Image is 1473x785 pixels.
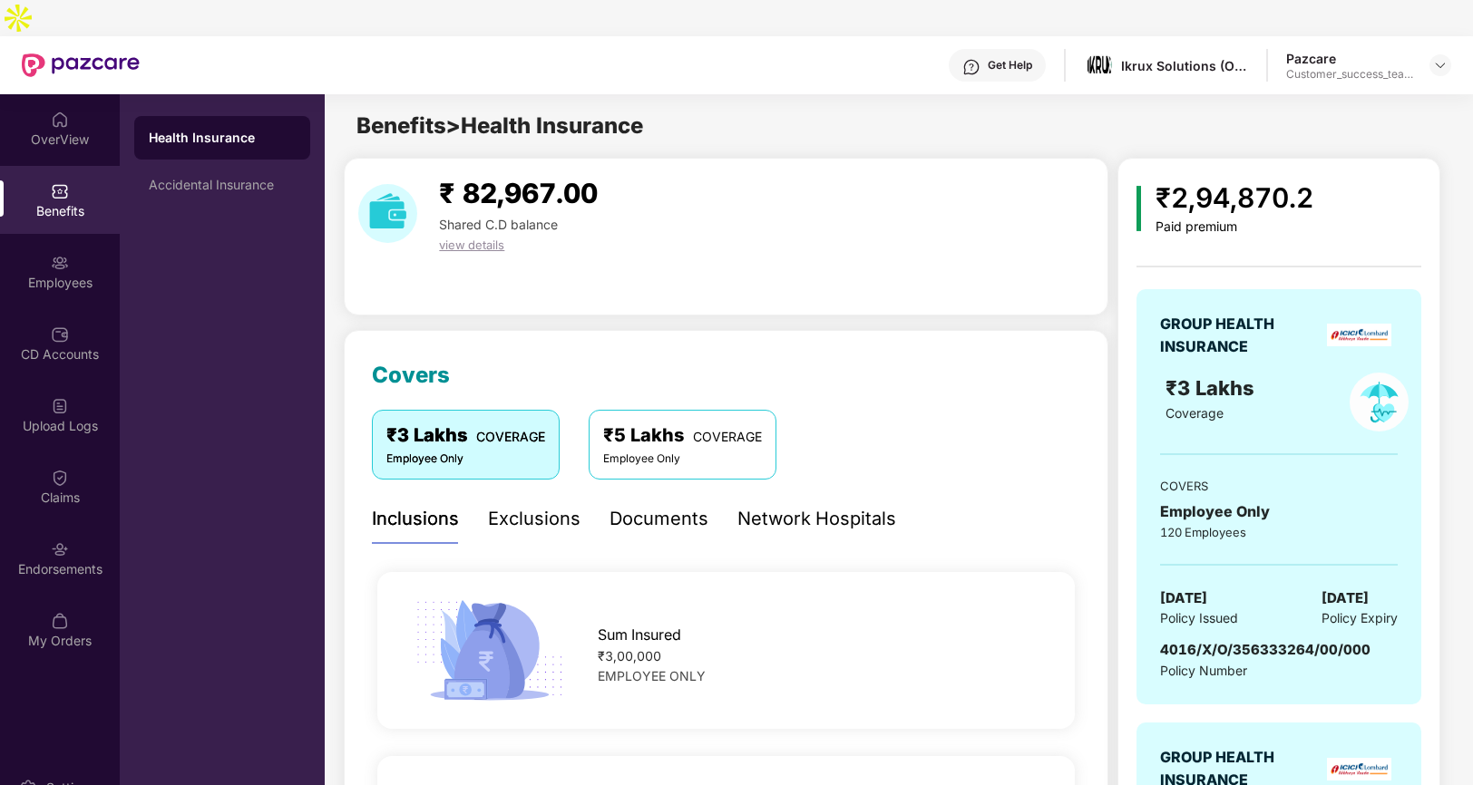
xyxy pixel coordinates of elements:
div: Inclusions [372,505,459,533]
div: Health Insurance [149,129,296,147]
img: svg+xml;base64,PHN2ZyBpZD0iQ0RfQWNjb3VudHMiIGRhdGEtbmFtZT0iQ0QgQWNjb3VudHMiIHhtbG5zPSJodHRwOi8vd3... [51,325,69,344]
span: Policy Issued [1160,608,1238,628]
div: Get Help [988,58,1032,73]
div: ₹5 Lakhs [603,422,762,450]
div: Exclusions [488,505,580,533]
div: 120 Employees [1160,523,1398,541]
div: ₹3 Lakhs [386,422,545,450]
div: Employee Only [1160,500,1398,523]
img: svg+xml;base64,PHN2ZyBpZD0iRW5kb3JzZW1lbnRzIiB4bWxucz0iaHR0cDovL3d3dy53My5vcmcvMjAwMC9zdmciIHdpZH... [51,540,69,558]
img: svg+xml;base64,PHN2ZyBpZD0iRHJvcGRvd24tMzJ4MzIiIHhtbG5zPSJodHRwOi8vd3d3LnczLm9yZy8yMDAwL3N2ZyIgd2... [1433,58,1448,73]
img: svg+xml;base64,PHN2ZyBpZD0iSGVscC0zMngzMiIgeG1sbnM9Imh0dHA6Ly93d3cudzMub3JnLzIwMDAvc3ZnIiB3aWR0aD... [962,58,980,76]
img: icon [1136,186,1141,231]
span: Shared C.D balance [439,217,558,232]
img: icon [409,595,570,706]
span: Covers [372,362,450,388]
img: svg+xml;base64,PHN2ZyBpZD0iTXlfT3JkZXJzIiBkYXRhLW5hbWU9Ik15IE9yZGVycyIgeG1sbnM9Imh0dHA6Ly93d3cudz... [51,612,69,630]
span: ₹ 82,967.00 [439,177,598,209]
img: svg+xml;base64,PHN2ZyBpZD0iRW1wbG95ZWVzIiB4bWxucz0iaHR0cDovL3d3dy53My5vcmcvMjAwMC9zdmciIHdpZHRoPS... [51,254,69,272]
img: svg+xml;base64,PHN2ZyBpZD0iVXBsb2FkX0xvZ3MiIGRhdGEtbmFtZT0iVXBsb2FkIExvZ3MiIHhtbG5zPSJodHRwOi8vd3... [51,397,69,415]
img: insurerLogo [1327,324,1391,346]
span: Coverage [1166,405,1224,421]
div: Ikrux Solutions (Opc) Private Limited [1121,57,1248,74]
span: view details [439,237,504,252]
img: svg+xml;base64,PHN2ZyBpZD0iQ2xhaW0iIHhtbG5zPSJodHRwOi8vd3d3LnczLm9yZy8yMDAwL3N2ZyIgd2lkdGg9IjIwIi... [51,469,69,487]
img: svg+xml;base64,PHN2ZyBpZD0iQmVuZWZpdHMiIHhtbG5zPSJodHRwOi8vd3d3LnczLm9yZy8yMDAwL3N2ZyIgd2lkdGg9Ij... [51,182,69,200]
span: 4016/X/O/356333264/00/000 [1160,641,1371,658]
img: insurerLogo [1327,758,1391,780]
img: New Pazcare Logo [22,53,140,77]
div: Accidental Insurance [149,178,296,192]
div: Employee Only [386,451,545,468]
div: COVERS [1160,477,1398,495]
div: ₹3,00,000 [598,646,1043,666]
span: [DATE] [1160,587,1207,609]
span: EMPLOYEE ONLY [598,668,706,683]
span: Sum Insured [598,624,681,646]
span: Policy Number [1160,663,1247,678]
div: Documents [610,505,708,533]
div: Pazcare [1286,50,1413,67]
div: Network Hospitals [737,505,896,533]
span: Benefits > Health Insurance [356,112,643,139]
img: svg+xml;base64,PHN2ZyBpZD0iSG9tZSIgeG1sbnM9Imh0dHA6Ly93d3cudzMub3JnLzIwMDAvc3ZnIiB3aWR0aD0iMjAiIG... [51,111,69,129]
div: Paid premium [1156,219,1313,235]
div: Customer_success_team_lead [1286,67,1413,82]
img: images%20(3).jpg [1087,53,1113,79]
span: ₹3 Lakhs [1166,376,1260,400]
span: Policy Expiry [1322,608,1398,628]
div: GROUP HEALTH INSURANCE [1160,313,1319,358]
div: Employee Only [603,451,762,468]
span: [DATE] [1322,587,1369,609]
div: ₹2,94,870.2 [1156,177,1313,219]
img: policyIcon [1350,373,1409,431]
span: COVERAGE [476,429,545,444]
img: download [358,184,417,243]
span: COVERAGE [693,429,762,444]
